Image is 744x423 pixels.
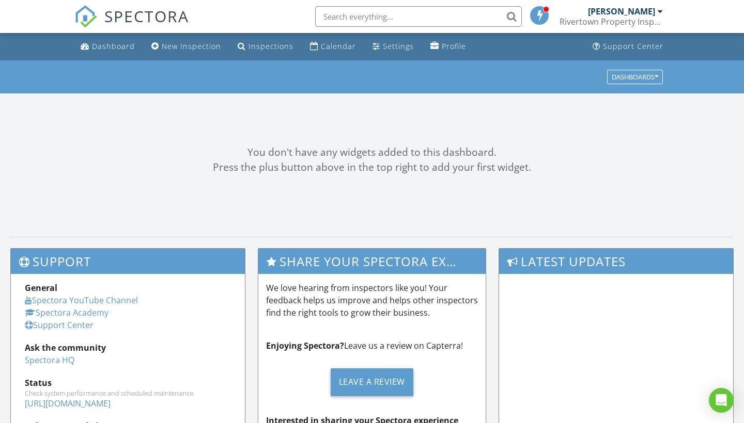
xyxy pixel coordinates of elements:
span: SPECTORA [104,5,189,27]
div: Dashboards [612,73,658,80]
div: You don't have any widgets added to this dashboard. [10,145,734,160]
div: Support Center [603,41,663,51]
div: Ask the community [25,341,231,354]
p: Leave us a review on Capterra! [266,339,478,352]
div: Profile [442,41,466,51]
img: The Best Home Inspection Software - Spectora [74,5,97,28]
a: Dashboard [76,37,139,56]
a: Support Center [25,319,94,331]
h3: Support [11,249,245,274]
div: Check system performance and scheduled maintenance. [25,389,231,397]
input: Search everything... [315,6,522,27]
h3: Latest Updates [499,249,733,274]
a: Calendar [306,37,360,56]
button: Dashboards [607,70,663,84]
p: We love hearing from inspectors like you! Your feedback helps us improve and helps other inspecto... [266,282,478,319]
a: [URL][DOMAIN_NAME] [25,398,111,409]
a: Inspections [234,37,298,56]
h3: Share Your Spectora Experience [258,249,486,274]
a: Profile [426,37,470,56]
div: Press the plus button above in the top right to add your first widget. [10,160,734,175]
div: Inspections [249,41,293,51]
div: [PERSON_NAME] [588,6,655,17]
a: Settings [368,37,418,56]
div: Status [25,377,231,389]
a: Spectora Academy [25,307,109,318]
a: Support Center [588,37,668,56]
div: Settings [383,41,414,51]
div: Leave a Review [331,368,413,396]
div: New Inspection [162,41,221,51]
a: Spectora YouTube Channel [25,295,138,306]
strong: Enjoying Spectora? [266,340,344,351]
div: Open Intercom Messenger [709,388,734,413]
a: SPECTORA [74,14,189,36]
a: Leave a Review [266,360,478,404]
div: Rivertown Property Inspections [560,17,663,27]
a: Spectora HQ [25,354,74,366]
div: Calendar [321,41,356,51]
a: New Inspection [147,37,225,56]
strong: General [25,282,57,294]
div: Dashboard [92,41,135,51]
